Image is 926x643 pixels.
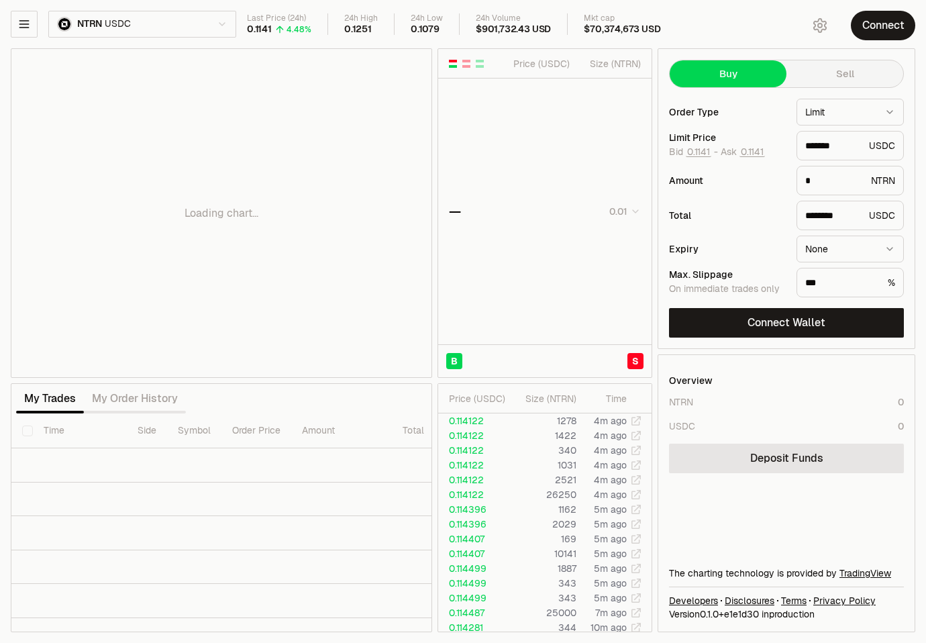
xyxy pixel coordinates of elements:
[669,419,695,433] div: USDC
[839,567,891,579] a: TradingView
[438,546,511,561] td: 0.114407
[605,203,641,219] button: 0.01
[796,201,904,230] div: USDC
[594,518,627,530] time: 5m ago
[167,413,221,448] th: Symbol
[22,426,33,436] button: Select all
[438,605,511,620] td: 0.114487
[438,473,511,487] td: 0.114122
[221,413,291,448] th: Order Price
[594,474,627,486] time: 4m ago
[461,58,472,69] button: Show Sell Orders Only
[796,236,904,262] button: None
[438,487,511,502] td: 0.114122
[474,58,485,69] button: Show Buy Orders Only
[511,605,577,620] td: 25000
[58,18,70,30] img: NTRN Logo
[511,473,577,487] td: 2521
[438,576,511,591] td: 0.114499
[247,13,311,23] div: Last Price (24h)
[813,594,876,607] a: Privacy Policy
[511,591,577,605] td: 343
[669,374,713,387] div: Overview
[669,244,786,254] div: Expiry
[669,308,904,338] button: Connect Wallet
[511,532,577,546] td: 169
[796,99,904,126] button: Limit
[686,146,711,157] button: 0.1141
[476,13,551,23] div: 24h Volume
[594,533,627,545] time: 5m ago
[511,546,577,561] td: 10141
[84,385,186,412] button: My Order History
[105,18,130,30] span: USDC
[510,57,570,70] div: Price ( USDC )
[438,458,511,473] td: 0.114122
[669,607,904,621] div: Version 0.1.0 + in production
[594,415,627,427] time: 4m ago
[594,577,627,589] time: 5m ago
[438,561,511,576] td: 0.114499
[511,517,577,532] td: 2029
[438,591,511,605] td: 0.114499
[476,23,551,36] div: $901,732.43 USD
[594,548,627,560] time: 5m ago
[594,562,627,575] time: 5m ago
[438,620,511,635] td: 0.114281
[584,13,660,23] div: Mkt cap
[511,413,577,428] td: 1278
[511,458,577,473] td: 1031
[594,430,627,442] time: 4m ago
[594,459,627,471] time: 4m ago
[185,205,258,221] p: Loading chart...
[584,23,660,36] div: $70,374,673 USD
[786,60,903,87] button: Sell
[581,57,641,70] div: Size ( NTRN )
[796,131,904,160] div: USDC
[594,503,627,515] time: 5m ago
[898,419,904,433] div: 0
[781,594,807,607] a: Terms
[438,428,511,443] td: 0.114122
[411,23,440,36] div: 0.1079
[851,11,915,40] button: Connect
[511,620,577,635] td: 344
[411,13,443,23] div: 24h Low
[669,211,786,220] div: Total
[669,395,693,409] div: NTRN
[669,270,786,279] div: Max. Slippage
[438,532,511,546] td: 0.114407
[669,594,718,607] a: Developers
[287,24,311,35] div: 4.48%
[511,443,577,458] td: 340
[33,413,127,448] th: Time
[291,413,392,448] th: Amount
[511,576,577,591] td: 343
[669,283,786,295] div: On immediate trades only
[669,107,786,117] div: Order Type
[898,395,904,409] div: 0
[594,592,627,604] time: 5m ago
[669,566,904,580] div: The charting technology is provided by
[438,502,511,517] td: 0.114396
[632,354,639,368] span: S
[247,23,272,36] div: 0.1141
[521,392,576,405] div: Size ( NTRN )
[451,354,458,368] span: B
[392,413,493,448] th: Total
[594,444,627,456] time: 4m ago
[739,146,765,157] button: 0.1141
[449,202,461,221] div: —
[724,608,759,620] span: e1e1d3091cdd19e8fa4cf41cae901f839dd6ea94
[344,13,378,23] div: 24h High
[669,444,904,473] a: Deposit Funds
[16,385,84,412] button: My Trades
[438,413,511,428] td: 0.114122
[669,176,786,185] div: Amount
[511,487,577,502] td: 26250
[77,18,102,30] span: NTRN
[438,517,511,532] td: 0.114396
[511,502,577,517] td: 1162
[669,133,786,142] div: Limit Price
[670,60,786,87] button: Buy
